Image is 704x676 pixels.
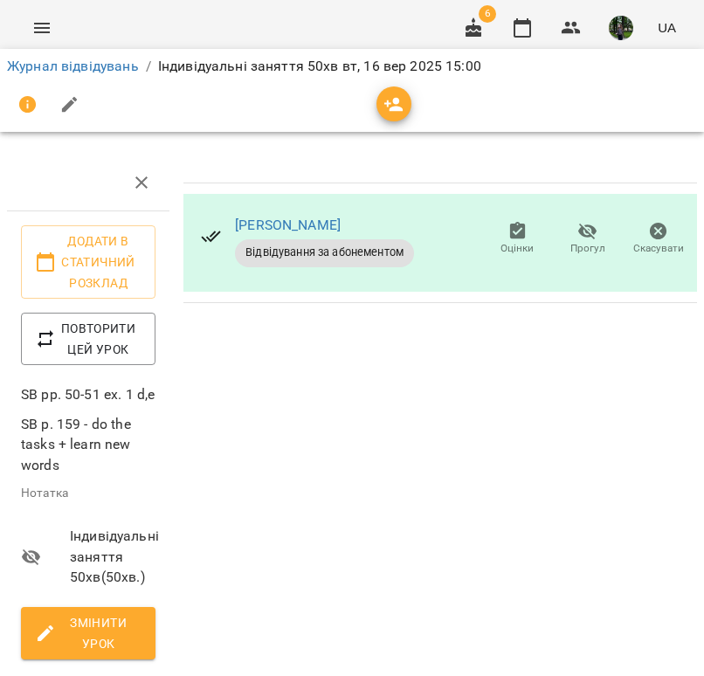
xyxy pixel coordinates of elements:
a: [PERSON_NAME] [235,217,341,233]
nav: breadcrumb [7,56,697,77]
span: Прогул [570,241,605,256]
button: Прогул [553,215,624,264]
a: Журнал відвідувань [7,58,139,74]
button: Оцінки [482,215,553,264]
span: Змінити урок [35,612,141,654]
p: Нотатка [21,485,155,502]
span: 6 [479,5,496,23]
span: Скасувати [633,241,684,256]
span: Повторити цей урок [35,318,141,360]
p: SB p. 159 - do the tasks + learn new words [21,414,155,476]
span: UA [658,18,676,37]
button: Додати в статичний розклад [21,225,155,299]
span: Відвідування за абонементом [235,245,414,260]
button: Menu [21,7,63,49]
p: Індивідуальні заняття 50хв вт, 16 вер 2025 15:00 [158,56,481,77]
button: Скасувати [623,215,694,264]
button: UA [651,11,683,44]
img: 295700936d15feefccb57b2eaa6bd343.jpg [609,16,633,40]
p: SB pp. 50-51 ex. 1 d,e [21,384,155,405]
button: Змінити урок [21,607,155,659]
button: Повторити цей урок [21,313,155,365]
span: Індивідуальні заняття 50хв ( 50 хв. ) [70,526,155,588]
li: / [146,56,151,77]
span: Оцінки [500,241,534,256]
span: Додати в статичний розклад [35,231,141,293]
